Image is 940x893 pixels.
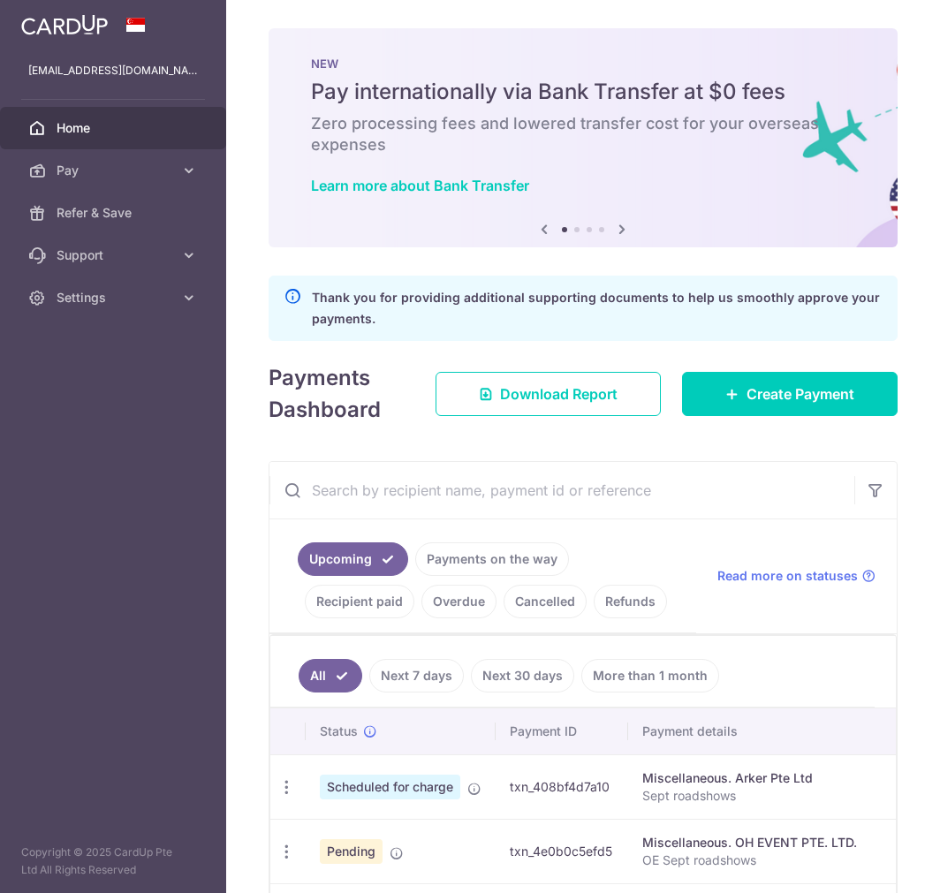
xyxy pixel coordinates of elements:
a: Refunds [594,585,667,618]
p: OE Sept roadshows [642,851,892,869]
a: Recipient paid [305,585,414,618]
a: Cancelled [504,585,587,618]
iframe: Opens a widget where you can find more information [827,840,922,884]
span: Create Payment [747,383,854,405]
a: More than 1 month [581,659,719,692]
div: Miscellaneous. OH EVENT PTE. LTD. [642,834,892,851]
p: Sept roadshows [642,787,892,805]
a: Overdue [421,585,497,618]
span: Download Report [500,383,618,405]
a: Payments on the way [415,542,569,576]
span: Pay [57,162,173,179]
div: Miscellaneous. Arker Pte Ltd [642,769,892,787]
h4: Payments Dashboard [269,362,404,426]
a: Read more on statuses [717,567,876,585]
span: Settings [57,289,173,306]
span: Home [57,119,173,137]
span: Read more on statuses [717,567,858,585]
a: Learn more about Bank Transfer [311,177,529,194]
a: Create Payment [682,372,898,416]
span: Status [320,723,358,740]
p: Thank you for providing additional supporting documents to help us smoothly approve your payments. [312,287,883,329]
span: Support [57,246,173,264]
span: Scheduled for charge [320,775,460,799]
td: txn_4e0b0c5efd5 [496,819,628,883]
a: Next 30 days [471,659,574,692]
p: NEW [311,57,855,71]
h6: Zero processing fees and lowered transfer cost for your overseas expenses [311,113,855,155]
span: Pending [320,839,383,864]
span: Refer & Save [57,204,173,222]
input: Search by recipient name, payment id or reference [269,462,854,518]
th: Payment details [628,708,906,754]
img: CardUp [21,14,108,35]
td: txn_408bf4d7a10 [496,754,628,819]
img: Bank transfer banner [269,28,898,247]
th: Payment ID [496,708,628,754]
h5: Pay internationally via Bank Transfer at $0 fees [311,78,855,106]
a: Next 7 days [369,659,464,692]
p: [EMAIL_ADDRESS][DOMAIN_NAME] [28,62,198,79]
a: Upcoming [298,542,408,576]
a: All [299,659,362,692]
a: Download Report [436,372,661,416]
